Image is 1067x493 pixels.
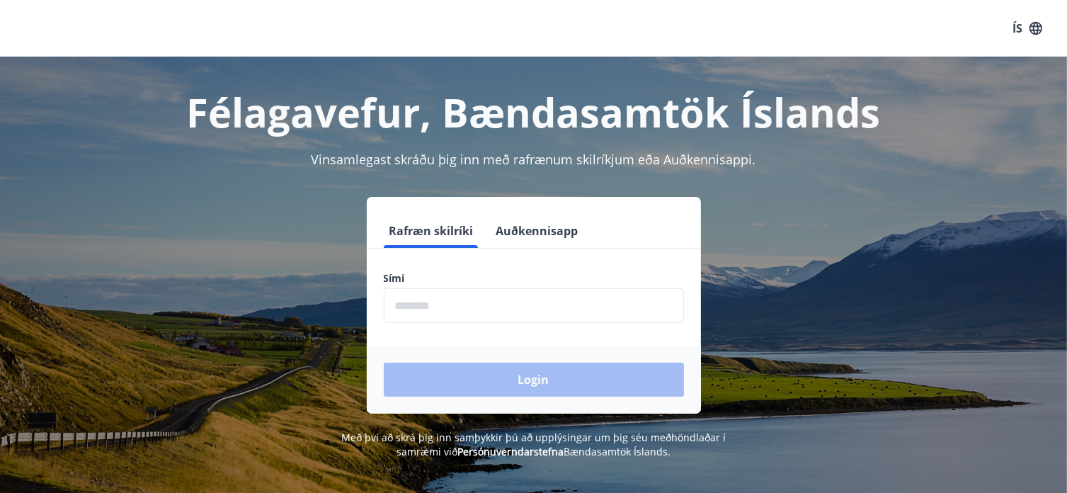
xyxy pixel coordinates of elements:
span: Vinsamlegast skráðu þig inn með rafrænum skilríkjum eða Auðkennisappi. [312,151,756,168]
a: Persónuverndarstefna [457,445,564,458]
button: Auðkennisapp [491,214,584,248]
label: Sími [384,271,684,285]
button: ÍS [1005,16,1050,41]
button: Rafræn skilríki [384,214,479,248]
h1: Félagavefur, Bændasamtök Íslands [41,85,1027,139]
span: Með því að skrá þig inn samþykkir þú að upplýsingar um þig séu meðhöndlaðar í samræmi við Bændasa... [341,431,726,458]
